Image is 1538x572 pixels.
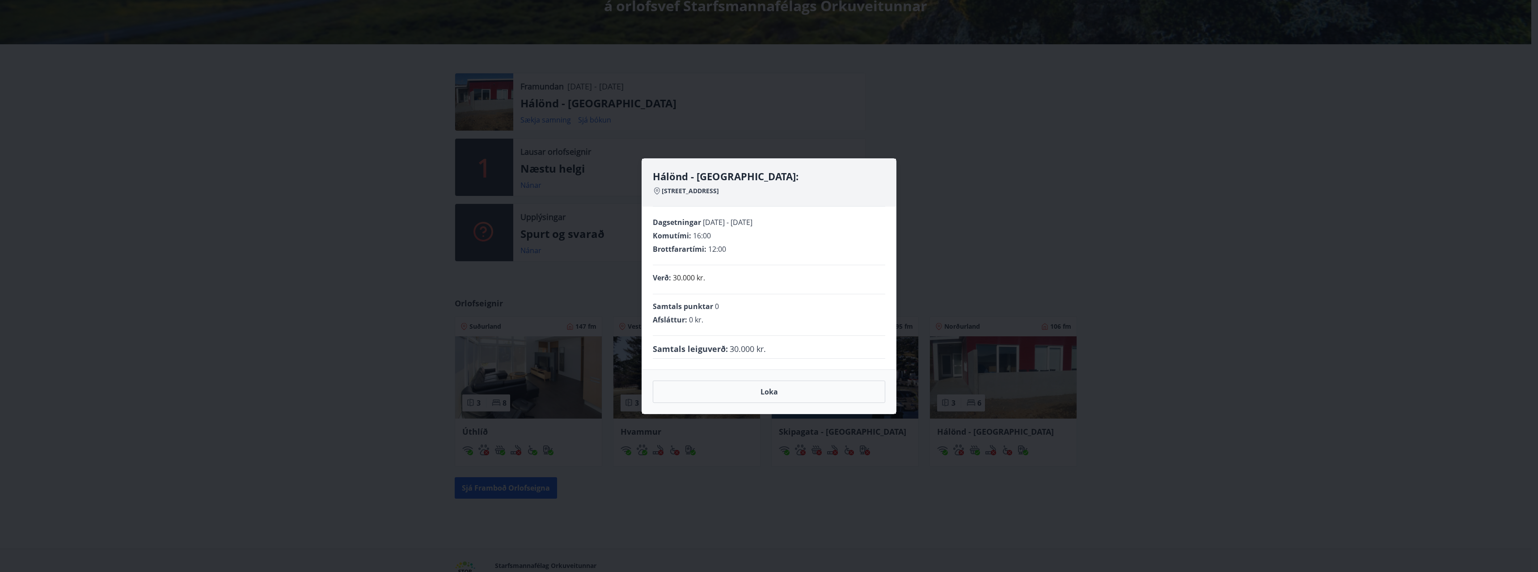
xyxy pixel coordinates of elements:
[708,244,726,254] span: 12:00
[653,301,713,311] span: Samtals punktar
[653,273,671,283] span: Verð :
[653,231,691,241] span: Komutími :
[730,343,766,355] span: 30.000 kr.
[653,315,687,325] span: Afsláttur :
[653,217,701,227] span: Dagsetningar
[693,231,711,241] span: 16:00
[715,301,719,311] span: 0
[653,244,706,254] span: Brottfarartími :
[673,272,705,283] p: 30.000 kr.
[703,217,752,227] span: [DATE] - [DATE]
[662,186,719,195] span: [STREET_ADDRESS]
[653,169,885,183] h4: Hálönd - [GEOGRAPHIC_DATA]:
[689,315,703,325] span: 0 kr.
[653,343,728,355] span: Samtals leiguverð :
[653,381,885,403] button: Loka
